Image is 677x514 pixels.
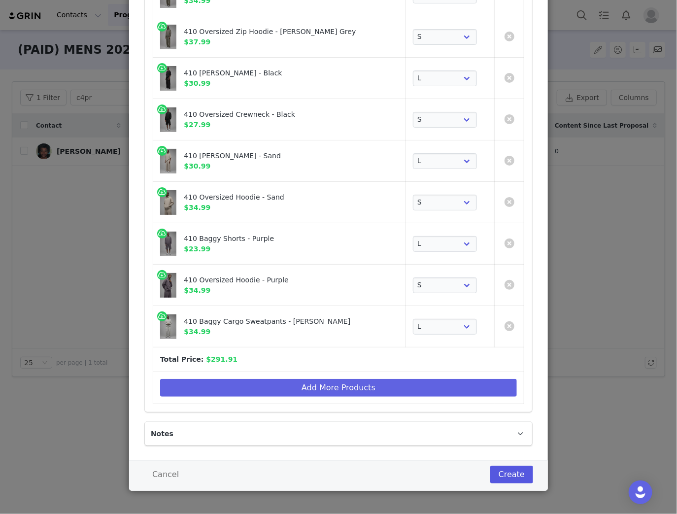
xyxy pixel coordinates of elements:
[184,286,210,294] span: $34.99
[184,204,210,211] span: $34.99
[184,27,377,37] div: 410 Oversized Zip Hoodie - [PERSON_NAME] Grey
[160,314,176,339] img: 09-23-25_410-Mens-Fleece_upscaled-image_30_2_copy_CM_WG_KP_CM_WG.jpg
[160,149,176,173] img: 09-23-25_410-Mens-Fleece_sand_front_CM_KP_CM_WG.jpg
[184,192,377,203] div: 410 Oversized Hoodie - Sand
[184,234,377,244] div: 410 Baggy Shorts - Purple
[184,151,377,161] div: 410 [PERSON_NAME] - Sand
[184,38,210,46] span: $37.99
[206,355,237,363] span: $291.91
[160,66,176,91] img: 09-23-25_410-Mens-Fleece_black_front_ES_KP_CM_WG.jpg
[144,466,187,483] button: Cancel
[160,107,176,132] img: 09-23-25_410-Mens-Fleece_upscaled-image_15__EH_JA_Black_CM_WG_bcc1d63e-020b-47b8-9106-d33caf4e9ca...
[629,480,652,504] div: Open Intercom Messenger
[151,429,173,439] span: Notes
[160,25,176,49] img: 09-23-25_410-Mens-Fleece_upscaled-image_37__CM_WG_KP_CM_WG_7ccfca3b-7b04-481b-8b95-3c39885f770a.jpg
[160,355,203,363] b: Total Price:
[184,121,210,129] span: $27.99
[160,232,176,256] img: 09-23-25_410-Mens-Fleece_upscaled-image_16__EH_JA_Purple_CM_WG.jpg
[160,273,176,298] img: 09-23-25_410-Mens-Fleece_Purple_upscaled-image_46__CM_KP_CM-leadcopy.png
[184,245,210,253] span: $23.99
[184,79,210,87] span: $30.99
[160,190,176,215] img: 09-23-25_410-Mens-Fleece_Sand_upscaled-image_45__CM_KP_WG_CM-lead.png
[184,316,377,327] div: 410 Baggy Cargo Sweatpants - [PERSON_NAME]
[184,328,210,336] span: $34.99
[184,162,210,170] span: $30.99
[160,379,517,397] button: Add More Products
[490,466,533,483] button: Create
[184,275,377,285] div: 410 Oversized Hoodie - Purple
[184,68,377,78] div: 410 [PERSON_NAME] - Black
[184,109,377,120] div: 410 Oversized Crewneck - Black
